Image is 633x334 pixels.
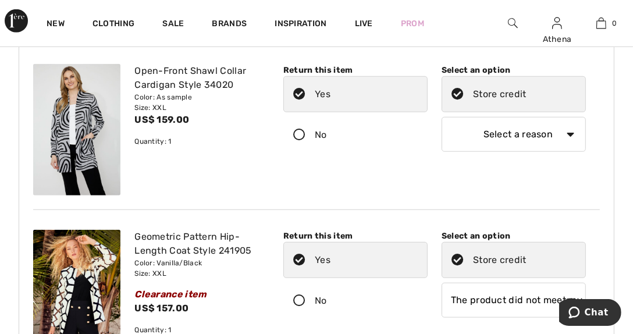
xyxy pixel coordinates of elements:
span: 0 [612,18,617,29]
div: Size: XXL [134,268,262,279]
img: My Bag [596,16,606,30]
img: compli-k-sweaters-cardigans-as-sample_34020_3_8681_search.jpg [33,64,120,195]
div: Color: As sample [134,92,262,102]
a: New [47,19,65,31]
a: Live [355,17,373,30]
div: Return this item [283,64,428,76]
div: Quantity: 1 [134,136,262,147]
img: 1ère Avenue [5,9,28,33]
img: search the website [508,16,518,30]
div: Athena [536,33,579,45]
iframe: Opens a widget where you can chat to one of our agents [559,299,621,328]
a: Brands [212,19,247,31]
div: US$ 159.00 [134,113,262,127]
div: Color: Vanilla/Black [134,258,262,268]
div: US$ 157.00 [134,301,262,315]
a: 0 [580,16,623,30]
label: Yes [283,76,428,112]
div: Open-Front Shawl Collar Cardigan Style 34020 [134,64,262,92]
div: Size: XXL [134,102,262,113]
div: Geometric Pattern Hip-Length Coat Style 241905 [134,230,262,258]
a: Sale [162,19,184,31]
a: Prom [401,17,424,30]
span: Inspiration [275,19,326,31]
div: Return this item [283,230,428,242]
div: Clearance item [134,287,262,301]
div: Store credit [473,253,527,267]
div: Select an option [442,64,586,76]
label: Yes [283,242,428,278]
img: My Info [552,16,562,30]
div: Select an option [442,230,586,242]
a: Clothing [93,19,134,31]
label: No [283,117,428,153]
div: Store credit [473,87,527,101]
a: Sign In [552,17,562,29]
label: No [283,283,428,319]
